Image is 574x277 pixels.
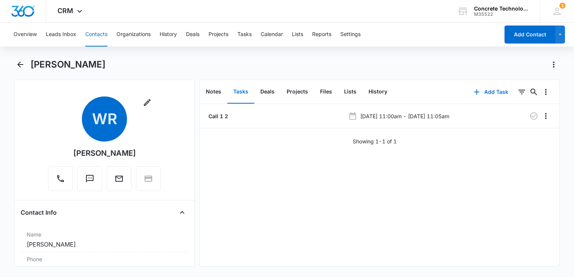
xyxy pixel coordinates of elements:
[559,3,565,9] span: 1
[559,3,565,9] div: notifications count
[85,23,107,47] button: Contacts
[505,26,555,44] button: Add Contact
[48,178,73,184] a: Call
[528,86,540,98] button: Search...
[77,178,102,184] a: Text
[254,80,281,104] button: Deals
[14,23,37,47] button: Overview
[77,166,102,191] button: Text
[116,23,151,47] button: Organizations
[48,166,73,191] button: Call
[474,6,529,12] div: account name
[207,112,228,120] a: Call 1 2
[466,83,516,101] button: Add Task
[27,230,182,238] label: Name
[160,23,177,47] button: History
[21,227,188,252] div: Name[PERSON_NAME]
[14,59,26,71] button: Back
[548,59,560,71] button: Actions
[261,23,283,47] button: Calendar
[474,12,529,17] div: account id
[46,23,76,47] button: Leads Inbox
[208,23,228,47] button: Projects
[338,80,363,104] button: Lists
[540,110,552,122] button: Overflow Menu
[340,23,361,47] button: Settings
[200,80,227,104] button: Notes
[516,86,528,98] button: Filters
[281,80,314,104] button: Projects
[27,240,182,249] dd: [PERSON_NAME]
[227,80,254,104] button: Tasks
[292,23,303,47] button: Lists
[82,96,127,142] span: WR
[21,252,188,277] div: Phone[PHONE_NUMBER]
[73,148,136,159] div: [PERSON_NAME]
[21,208,57,217] h4: Contact Info
[176,206,188,218] button: Close
[540,86,552,98] button: Overflow Menu
[312,23,331,47] button: Reports
[107,178,131,184] a: Email
[314,80,338,104] button: Files
[27,255,182,263] label: Phone
[360,112,449,120] p: [DATE] 11:00am - [DATE] 11:05am
[363,80,393,104] button: History
[27,265,81,274] a: [PHONE_NUMBER]
[30,59,106,70] h1: [PERSON_NAME]
[237,23,252,47] button: Tasks
[186,23,199,47] button: Deals
[107,166,131,191] button: Email
[57,7,73,15] span: CRM
[353,137,397,145] p: Showing 1-1 of 1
